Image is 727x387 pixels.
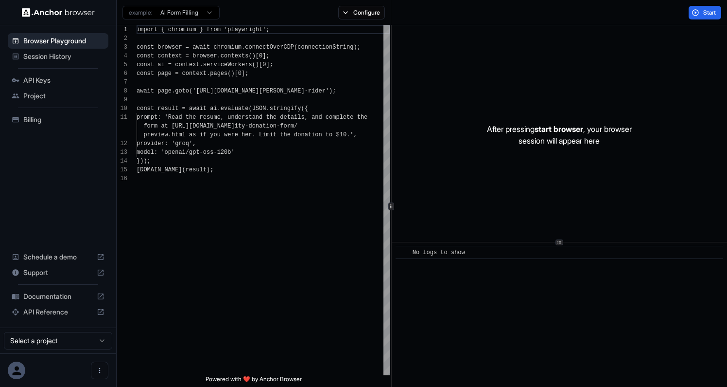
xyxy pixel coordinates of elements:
[117,25,127,34] div: 1
[117,43,127,52] div: 3
[305,114,368,121] span: , and complete the
[137,88,305,94] span: await page.goto('[URL][DOMAIN_NAME][PERSON_NAME]
[8,289,108,304] div: Documentation
[117,78,127,87] div: 7
[129,9,153,17] span: example:
[137,70,248,77] span: const page = context.pages()[0];
[23,36,104,46] span: Browser Playground
[8,33,108,49] div: Browser Playground
[117,104,127,113] div: 10
[91,362,108,379] button: Open menu
[23,91,104,101] span: Project
[137,53,270,59] span: const context = browser.contexts()[0];
[137,26,270,33] span: import { chromium } from 'playwright';
[23,252,93,262] span: Schedule a demo
[23,75,104,85] span: API Keys
[8,73,108,88] div: API Keys
[23,52,104,61] span: Session History
[305,88,336,94] span: -rider');
[8,249,108,265] div: Schedule a demo
[23,268,93,277] span: Support
[703,9,717,17] span: Start
[8,304,108,320] div: API Reference
[137,61,273,68] span: const ai = context.serviceWorkers()[0];
[137,105,308,112] span: const result = await ai.evaluate(JSON.stringify({
[137,149,235,156] span: model: 'openai/gpt-oss-120b'
[137,140,196,147] span: provider: 'groq',
[117,139,127,148] div: 12
[400,248,405,258] span: ​
[117,60,127,69] div: 5
[338,6,385,19] button: Configure
[137,166,213,173] span: [DOMAIN_NAME](result);
[137,44,312,51] span: const browser = await chromium.connectOverCDP(conn
[318,131,357,138] span: n to $10.',
[117,34,127,43] div: 2
[23,115,104,125] span: Billing
[8,88,108,104] div: Project
[413,249,465,256] span: No logs to show
[117,157,127,166] div: 14
[23,307,93,317] span: API Reference
[117,148,127,157] div: 13
[143,123,234,129] span: form at [URL][DOMAIN_NAME]
[117,87,127,95] div: 8
[117,52,127,60] div: 4
[535,124,583,134] span: start browser
[8,49,108,64] div: Session History
[689,6,721,19] button: Start
[487,123,632,147] p: After pressing , your browser session will appear here
[117,166,127,174] div: 15
[137,114,305,121] span: prompt: 'Read the resume, understand the details
[8,112,108,128] div: Billing
[117,113,127,122] div: 11
[23,292,93,301] span: Documentation
[143,131,318,138] span: preview.html as if you were her. Limit the donatio
[137,158,151,165] span: }));
[117,95,127,104] div: 9
[117,69,127,78] div: 6
[22,8,95,17] img: Anchor Logo
[117,174,127,183] div: 16
[8,265,108,280] div: Support
[206,375,302,387] span: Powered with ❤️ by Anchor Browser
[235,123,298,129] span: ity-donation-form/
[312,44,361,51] span: ectionString);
